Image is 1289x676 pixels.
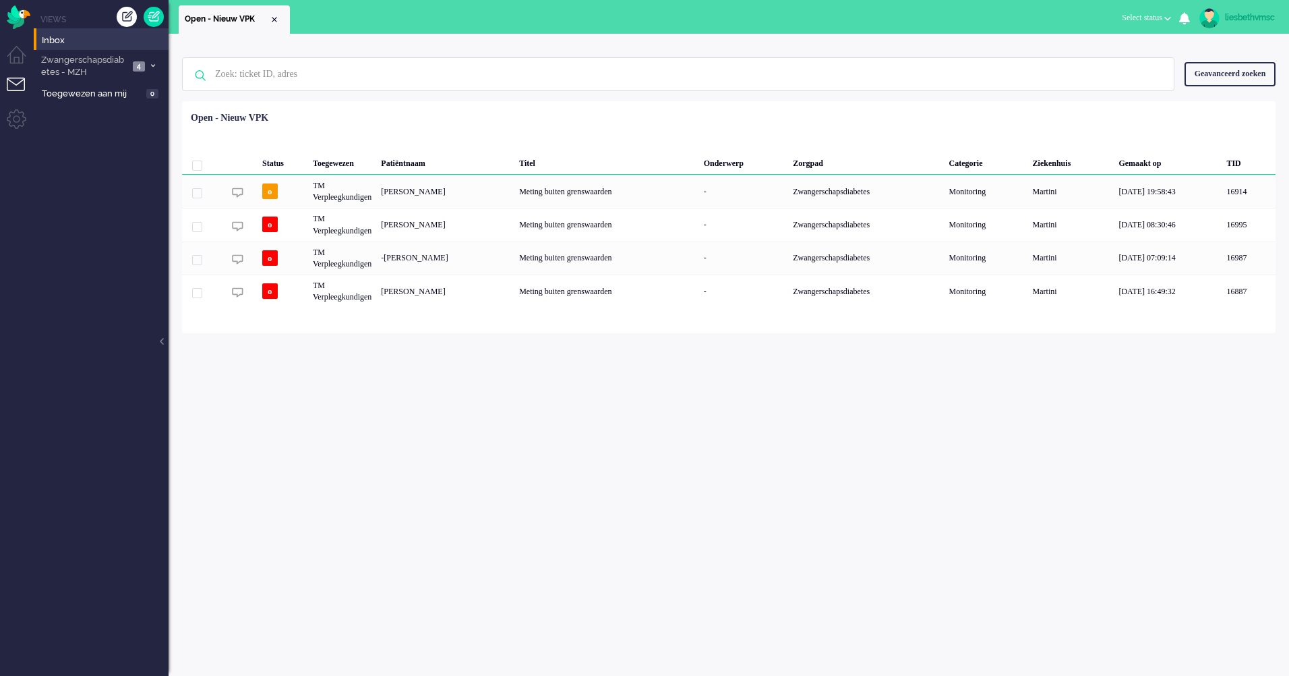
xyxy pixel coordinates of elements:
[788,148,944,175] div: Zorgpad
[7,109,37,140] li: Admin menu
[191,111,268,125] div: Open - Nieuw VPK
[185,13,269,25] span: Open - Nieuw VPK
[308,275,376,308] div: TM Verpleegkundigen
[514,148,698,175] div: Titel
[7,46,37,76] li: Dashboard menu
[1197,8,1276,28] a: liesbethvmsc
[308,208,376,241] div: TM Verpleegkundigen
[376,242,514,275] div: -[PERSON_NAME]
[514,208,698,241] div: Meting buiten grenswaarden
[182,242,1276,275] div: 16987
[699,242,789,275] div: -
[514,242,698,275] div: Meting buiten grenswaarden
[1185,62,1276,86] div: Geavanceerd zoeken
[144,7,164,27] a: Quick Ticket
[308,242,376,275] div: TM Verpleegkundigen
[1028,208,1114,241] div: Martini
[1122,13,1162,22] span: Select status
[182,175,1276,208] div: 16914
[1199,8,1220,28] img: avatar
[179,5,290,34] li: View
[40,13,169,25] li: Views
[699,175,789,208] div: -
[376,148,514,175] div: Patiëntnaam
[262,217,278,232] span: o
[146,89,158,99] span: 0
[1114,208,1222,241] div: [DATE] 08:30:46
[1222,175,1276,208] div: 16914
[944,242,1027,275] div: Monitoring
[788,242,944,275] div: Zwangerschapsdiabetes
[262,250,278,266] span: o
[7,5,30,29] img: flow_omnibird.svg
[262,184,278,199] span: o
[232,287,243,298] img: ic_chat_grey.svg
[205,58,1156,90] input: Zoek: ticket ID, adres
[269,14,280,25] div: Close tab
[39,54,129,79] span: Zwangerschapsdiabetes - MZH
[788,175,944,208] div: Zwangerschapsdiabetes
[944,175,1027,208] div: Monitoring
[514,275,698,308] div: Meting buiten grenswaarden
[699,275,789,308] div: -
[944,148,1027,175] div: Categorie
[1114,242,1222,275] div: [DATE] 07:09:14
[308,148,376,175] div: Toegewezen
[514,175,698,208] div: Meting buiten grenswaarden
[1028,175,1114,208] div: Martini
[7,78,37,108] li: Tickets menu
[1222,242,1276,275] div: 16987
[182,208,1276,241] div: 16995
[1225,11,1276,24] div: liesbethvmsc
[944,208,1027,241] div: Monitoring
[232,187,243,198] img: ic_chat_grey.svg
[258,148,308,175] div: Status
[308,175,376,208] div: TM Verpleegkundigen
[7,9,30,19] a: Omnidesk
[376,175,514,208] div: [PERSON_NAME]
[1222,148,1276,175] div: TID
[42,88,142,101] span: Toegewezen aan mij
[1114,275,1222,308] div: [DATE] 16:49:32
[133,61,145,72] span: 4
[232,221,243,232] img: ic_chat_grey.svg
[183,58,218,93] img: ic-search-icon.svg
[1114,148,1222,175] div: Gemaakt op
[788,275,944,308] div: Zwangerschapsdiabetes
[1028,275,1114,308] div: Martini
[1222,208,1276,241] div: 16995
[1114,4,1179,34] li: Select status
[376,275,514,308] div: [PERSON_NAME]
[1114,175,1222,208] div: [DATE] 19:58:43
[699,148,789,175] div: Onderwerp
[42,34,169,47] span: Inbox
[117,7,137,27] div: Creëer ticket
[376,208,514,241] div: [PERSON_NAME]
[39,86,169,101] a: Toegewezen aan mij 0
[944,275,1027,308] div: Monitoring
[182,275,1276,308] div: 16887
[1114,8,1179,28] button: Select status
[39,32,169,47] a: Inbox
[1028,242,1114,275] div: Martini
[1028,148,1114,175] div: Ziekenhuis
[262,283,278,299] span: o
[788,208,944,241] div: Zwangerschapsdiabetes
[699,208,789,241] div: -
[1222,275,1276,308] div: 16887
[232,254,243,265] img: ic_chat_grey.svg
